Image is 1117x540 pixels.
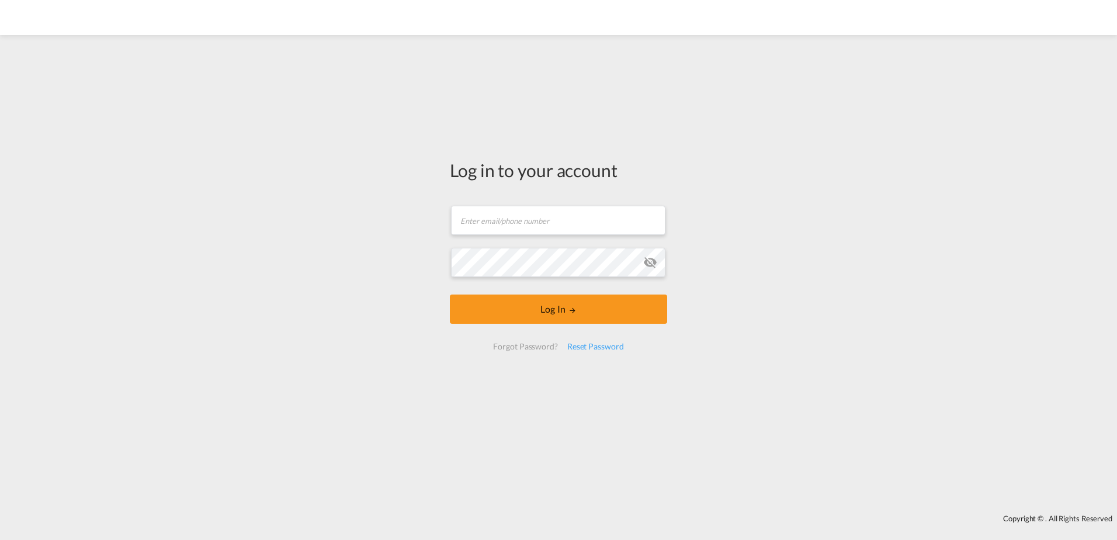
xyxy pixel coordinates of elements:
md-icon: icon-eye-off [643,255,657,269]
div: Log in to your account [450,158,667,182]
input: Enter email/phone number [451,206,665,235]
div: Reset Password [563,336,629,357]
div: Forgot Password? [488,336,562,357]
button: LOGIN [450,295,667,324]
